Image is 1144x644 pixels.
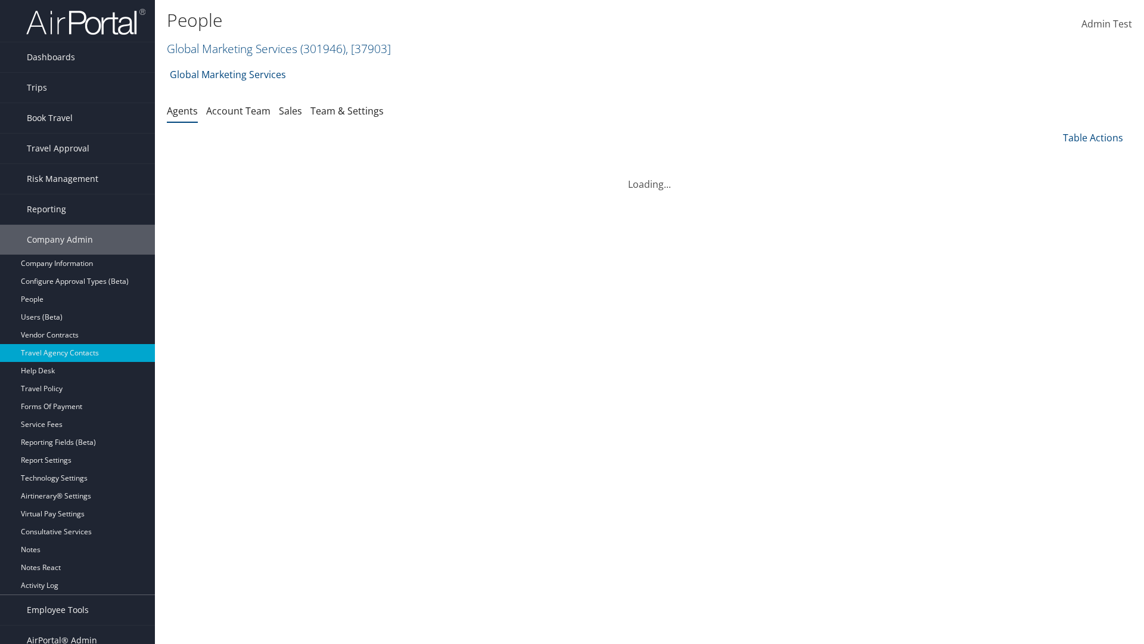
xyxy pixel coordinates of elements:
a: Table Actions [1063,131,1123,144]
a: Global Marketing Services [167,41,391,57]
span: Book Travel [27,103,73,133]
span: Travel Approval [27,134,89,163]
a: Team & Settings [310,104,384,117]
span: Admin Test [1081,17,1132,30]
span: Dashboards [27,42,75,72]
a: Agents [167,104,198,117]
span: Trips [27,73,47,103]
a: Account Team [206,104,271,117]
span: , [ 37903 ] [346,41,391,57]
span: Reporting [27,194,66,224]
span: ( 301946 ) [300,41,346,57]
h1: People [167,8,810,33]
div: Loading... [167,163,1132,191]
a: Sales [279,104,302,117]
span: Employee Tools [27,595,89,625]
a: Admin Test [1081,6,1132,43]
span: Risk Management [27,164,98,194]
a: Global Marketing Services [170,63,286,86]
img: airportal-logo.png [26,8,145,36]
span: Company Admin [27,225,93,255]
